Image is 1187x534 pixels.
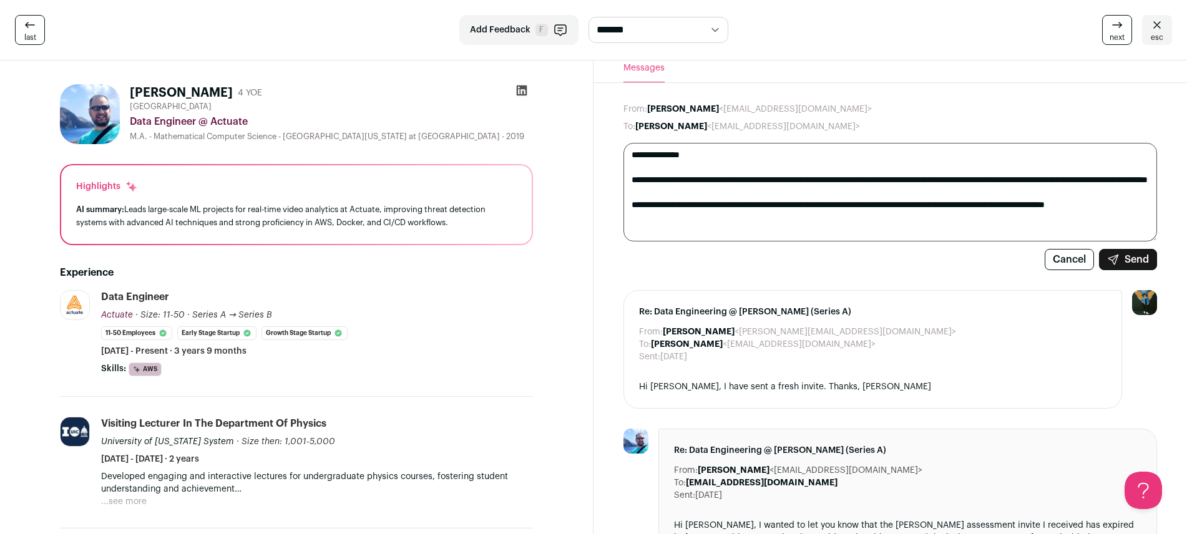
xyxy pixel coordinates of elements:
[647,103,872,115] dd: <[EMAIL_ADDRESS][DOMAIN_NAME]>
[535,24,548,36] span: F
[623,103,647,115] dt: From:
[101,417,326,430] div: Visiting Lecturer in the Department of Physics
[698,466,769,475] b: [PERSON_NAME]
[674,444,1141,457] span: Re: Data Engineering @ [PERSON_NAME] (Series A)
[1045,249,1094,270] button: Cancel
[130,114,533,129] div: Data Engineer @ Actuate
[237,437,335,446] span: · Size then: 1,001-5,000
[15,15,45,45] a: last
[60,84,120,144] img: afb1e5f55373313f0ff90fce977a4a182fe52f21f1895bee42c83db0d745ef2d.jpg
[238,87,262,99] div: 4 YOE
[101,437,234,446] span: University of [US_STATE] System
[639,326,663,338] dt: From:
[1125,472,1162,509] iframe: Help Scout Beacon - Open
[101,470,533,495] p: Developed engaging and interactive lectures for undergraduate physics courses, fostering student ...
[76,203,517,229] div: Leads large-scale ML projects for real-time video analytics at Actuate, improving threat detectio...
[459,15,579,45] button: Add Feedback F
[674,477,686,489] dt: To:
[674,464,698,477] dt: From:
[76,205,124,213] span: AI summary:
[101,453,199,465] span: [DATE] - [DATE] · 2 years
[647,105,719,114] b: [PERSON_NAME]
[101,362,126,375] span: Skills:
[663,326,956,338] dd: <[PERSON_NAME][EMAIL_ADDRESS][DOMAIN_NAME]>
[101,495,147,508] button: ...see more
[130,102,212,112] span: [GEOGRAPHIC_DATA]
[470,24,530,36] span: Add Feedback
[698,464,922,477] dd: <[EMAIL_ADDRESS][DOMAIN_NAME]>
[101,311,133,319] span: Actuate
[686,478,838,487] b: [EMAIL_ADDRESS][DOMAIN_NAME]
[101,326,172,340] li: 11-50 employees
[623,429,648,454] img: afb1e5f55373313f0ff90fce977a4a182fe52f21f1895bee42c83db0d745ef2d.jpg
[623,54,665,82] button: Messages
[101,345,247,357] span: [DATE] - Present · 3 years 9 months
[76,180,138,193] div: Highlights
[192,311,272,319] span: Series A → Series B
[261,326,348,340] li: Growth Stage Startup
[674,489,695,502] dt: Sent:
[1142,15,1172,45] a: esc
[639,338,651,351] dt: To:
[635,122,707,131] b: [PERSON_NAME]
[651,340,723,349] b: [PERSON_NAME]
[135,311,185,319] span: · Size: 11-50
[187,309,190,321] span: ·
[60,265,533,280] h2: Experience
[130,84,233,102] h1: [PERSON_NAME]
[24,32,36,42] span: last
[129,362,162,376] li: AWS
[639,306,1106,318] span: Re: Data Engineering @ [PERSON_NAME] (Series A)
[639,351,660,363] dt: Sent:
[1110,32,1125,42] span: next
[1102,15,1132,45] a: next
[623,120,635,133] dt: To:
[663,328,735,336] b: [PERSON_NAME]
[635,120,860,133] dd: <[EMAIL_ADDRESS][DOMAIN_NAME]>
[1099,249,1157,270] button: Send
[1132,290,1157,315] img: 12031951-medium_jpg
[101,290,169,304] div: Data Engineer
[61,417,89,446] img: a889ce409cc732da93157e7dba4c6fabb35a1def509f29298e37ccefd6f96892.jpg
[639,381,1106,393] div: Hi [PERSON_NAME], I have sent a fresh invite. Thanks, [PERSON_NAME]
[651,338,876,351] dd: <[EMAIL_ADDRESS][DOMAIN_NAME]>
[660,351,687,363] dd: [DATE]
[61,293,89,318] img: 714304dd79efd885fb605576909b30d9e656cc2b41b71ecb97a186057b941e34
[130,132,533,142] div: M.A. - Mathematical Computer Science - [GEOGRAPHIC_DATA][US_STATE] at [GEOGRAPHIC_DATA] - 2019
[177,326,256,340] li: Early Stage Startup
[1151,32,1163,42] span: esc
[695,489,722,502] dd: [DATE]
